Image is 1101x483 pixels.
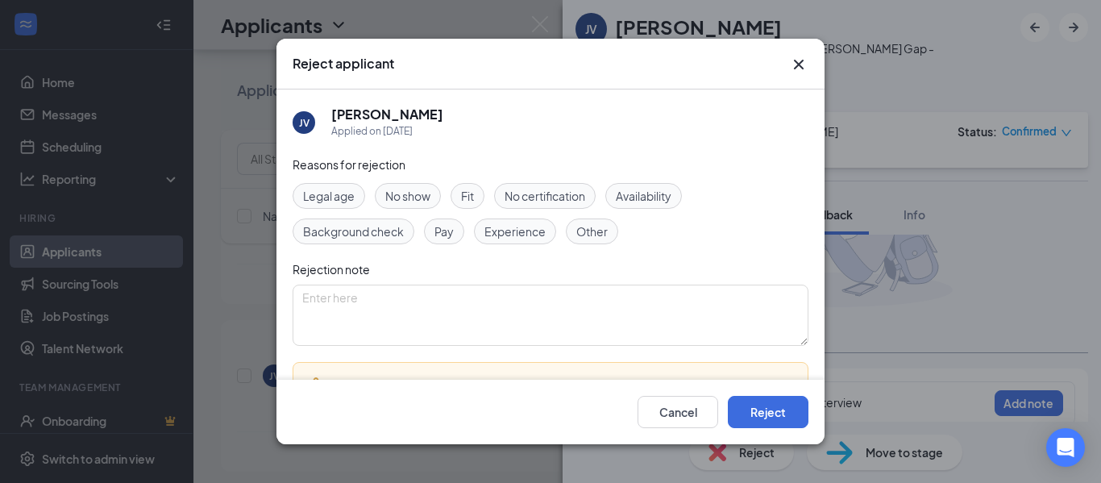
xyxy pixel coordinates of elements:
svg: Cross [789,55,808,74]
span: Fit [461,187,474,205]
span: Background check [303,223,404,240]
div: JV [299,115,310,129]
span: Experience [484,223,546,240]
span: Rejection note [293,262,370,277]
span: Availability [616,187,671,205]
button: Close [789,55,808,74]
div: Open Intercom Messenger [1046,428,1085,467]
span: Reasons for rejection [293,157,405,172]
h5: [PERSON_NAME] [331,106,443,123]
span: No certification [505,187,585,205]
button: Reject [728,396,808,428]
span: Other [576,223,608,240]
div: Applied on [DATE] [331,123,443,139]
span: No show [385,187,430,205]
span: Pay [434,223,454,240]
button: Cancel [638,396,718,428]
span: Legal age [303,187,355,205]
h3: Reject applicant [293,55,394,73]
svg: Warning [306,376,326,395]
